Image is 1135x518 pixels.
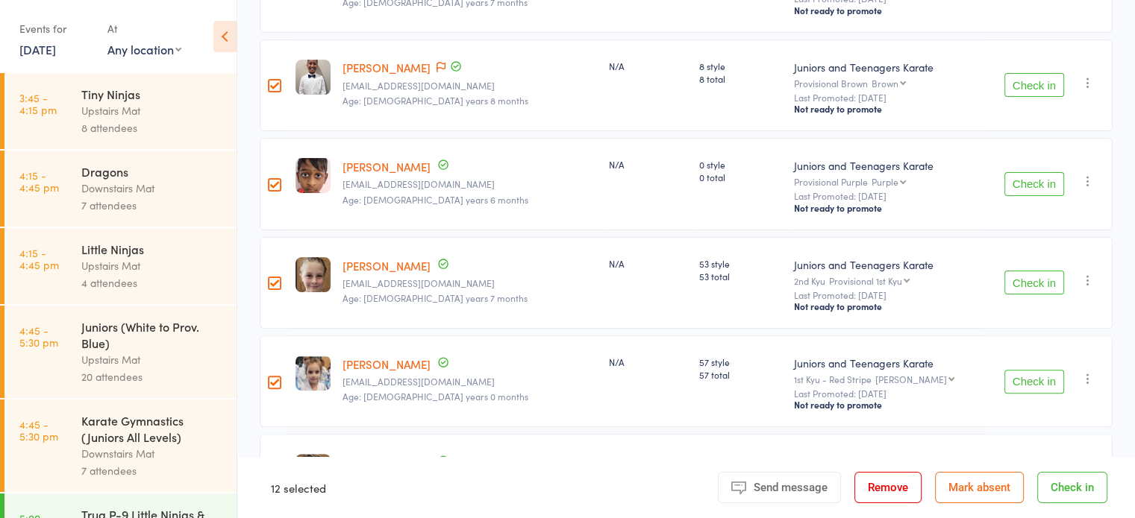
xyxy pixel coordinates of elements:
div: N/A [609,454,687,467]
time: 4:45 - 5:30 pm [19,324,58,348]
a: [PERSON_NAME] [343,159,431,174]
span: 53 style [699,257,782,270]
span: Age: [DEMOGRAPHIC_DATA] years 8 months [343,94,528,107]
div: N/A [609,158,687,171]
div: Not ready to promote [794,300,977,312]
div: Karate Gymnastics (Juniors All Levels) [81,412,224,445]
time: 4:15 - 4:45 pm [19,169,59,193]
small: centaur8876@gmail.com [343,376,598,387]
div: Downstairs Mat [81,180,224,197]
a: 4:45 -5:30 pmKarate Gymnastics (Juniors All Levels)Downstairs Mat7 attendees [4,399,237,492]
div: Juniors and Teenagers Karate [794,257,977,272]
button: Check in [1037,472,1107,503]
a: [DATE] [19,41,56,57]
div: 20 attendees [81,368,224,385]
button: Mark absent [935,472,1024,503]
span: 8 style [699,60,782,72]
div: Upstairs Mat [81,351,224,368]
span: 0 total [699,171,782,183]
span: Age: [DEMOGRAPHIC_DATA] years 6 months [343,193,528,206]
div: Upstairs Mat [81,102,224,119]
a: [PERSON_NAME] [343,356,431,372]
span: 60 style [699,454,782,467]
div: 2nd Kyu [794,276,977,285]
div: N/A [609,356,687,368]
div: Not ready to promote [794,202,977,214]
small: Last Promoted: [DATE] [794,92,977,103]
div: Downstairs Mat [81,445,224,462]
div: Juniors and Teenagers Karate [794,158,977,173]
div: At [107,16,181,41]
a: 4:45 -5:30 pmJuniors (White to Prov. Blue)Upstairs Mat20 attendees [4,306,237,398]
time: 4:45 - 5:30 pm [19,418,58,442]
time: 3:45 - 4:15 pm [19,92,57,116]
small: anvildsilva@gmail.com [343,80,598,91]
div: Upstairs Mat [81,257,224,274]
div: Not ready to promote [794,103,977,115]
small: Last Promoted: [DATE] [794,290,977,300]
button: Check in [1004,370,1064,394]
a: 4:15 -4:45 pmDragonsDownstairs Mat7 attendees [4,151,237,227]
button: Check in [1004,172,1064,196]
a: 4:15 -4:45 pmLittle NinjasUpstairs Mat4 attendees [4,228,237,304]
div: N/A [609,257,687,270]
div: Purple [872,177,898,186]
img: image1614575810.png [296,257,331,292]
small: Last Promoted: [DATE] [794,388,977,399]
div: Any location [107,41,181,57]
div: Juniors and Teenagers Karate [794,356,977,370]
time: 4:15 - 4:45 pm [19,247,59,271]
span: Age: [DEMOGRAPHIC_DATA] years 0 months [343,390,528,402]
a: 3:45 -4:15 pmTiny NinjasUpstairs Mat8 attendees [4,73,237,149]
span: Send message [754,481,828,494]
div: Juniors and Teenagers Karate [794,454,977,469]
div: Dragons [81,163,224,180]
div: Provisional Brown [794,78,977,88]
span: 57 total [699,368,782,381]
div: Tiny Ninjas [81,86,224,102]
span: 57 style [699,356,782,368]
div: 7 attendees [81,462,224,479]
span: 53 total [699,270,782,282]
a: [PERSON_NAME] [343,455,431,470]
div: Provisional Purple [794,177,977,186]
button: Check in [1004,73,1064,97]
div: 1st Kyu - Red Stripe [794,374,977,384]
img: image1693182512.png [296,60,331,95]
div: 7 attendees [81,197,224,214]
div: 12 selected [271,472,326,503]
div: Little Ninjas [81,241,224,257]
div: Brown [872,78,898,88]
div: Juniors and Teenagers Karate [794,60,977,75]
img: image1615166990.png [296,356,331,391]
div: 4 attendees [81,274,224,291]
small: Last Promoted: [DATE] [794,191,977,201]
div: Provisional 1st Kyu [829,276,902,285]
small: ahshlhah1980@gmail.com [343,278,598,288]
button: Check in [1004,271,1064,294]
img: image1614577029.png [296,454,331,489]
div: Events for [19,16,93,41]
span: 0 style [699,158,782,171]
button: Remove [854,472,922,503]
div: 8 attendees [81,119,224,136]
div: [PERSON_NAME] [875,374,947,384]
small: anujah.s@gmail.com [343,179,598,189]
img: image1691045295.png [296,158,331,193]
a: [PERSON_NAME] [343,60,431,75]
button: Send message [718,472,841,503]
a: [PERSON_NAME] [343,258,431,274]
span: 8 total [699,72,782,85]
div: Not ready to promote [794,4,977,16]
div: Juniors (White to Prov. Blue) [81,318,224,351]
span: Age: [DEMOGRAPHIC_DATA] years 7 months [343,291,528,304]
div: Not ready to promote [794,399,977,411]
div: N/A [609,60,687,72]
